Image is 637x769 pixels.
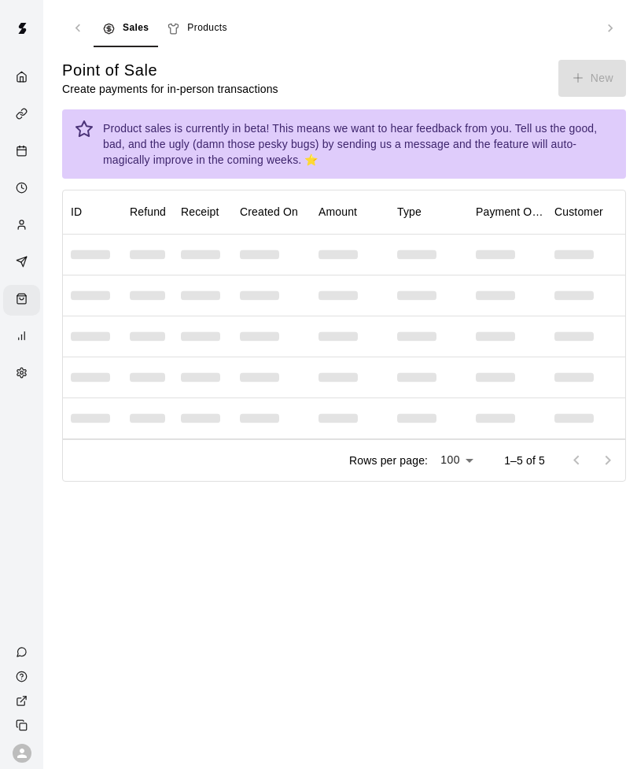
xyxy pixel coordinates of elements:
[397,190,422,234] div: Type
[122,190,173,234] div: Refund
[554,190,603,234] div: Customer
[123,20,149,36] span: Sales
[311,190,389,234] div: Amount
[181,190,219,234] div: Receipt
[3,713,43,738] div: Copy public page link
[130,190,166,234] div: Refund
[62,60,278,81] h5: Point of Sale
[3,689,43,713] a: View public page
[6,13,38,44] img: Swift logo
[187,20,227,36] span: Products
[63,190,122,234] div: ID
[318,190,357,234] div: Amount
[3,664,43,689] a: Visit help center
[103,114,613,174] div: Product sales is currently in beta! This means we want to hear feedback from you. Tell us the goo...
[94,9,595,47] div: navigation tabs
[547,190,625,234] div: Customer
[504,453,545,468] p: 1–5 of 5
[62,81,278,97] p: Create payments for in-person transactions
[349,453,428,468] p: Rows per page:
[337,138,450,150] a: sending us a message
[434,449,479,471] div: 100
[71,190,82,234] div: ID
[389,190,468,234] div: Type
[232,190,311,234] div: Created On
[468,190,547,234] div: Payment Option
[173,190,232,234] div: Receipt
[240,190,298,234] div: Created On
[3,640,43,664] a: Contact Us
[476,190,547,234] div: Payment Option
